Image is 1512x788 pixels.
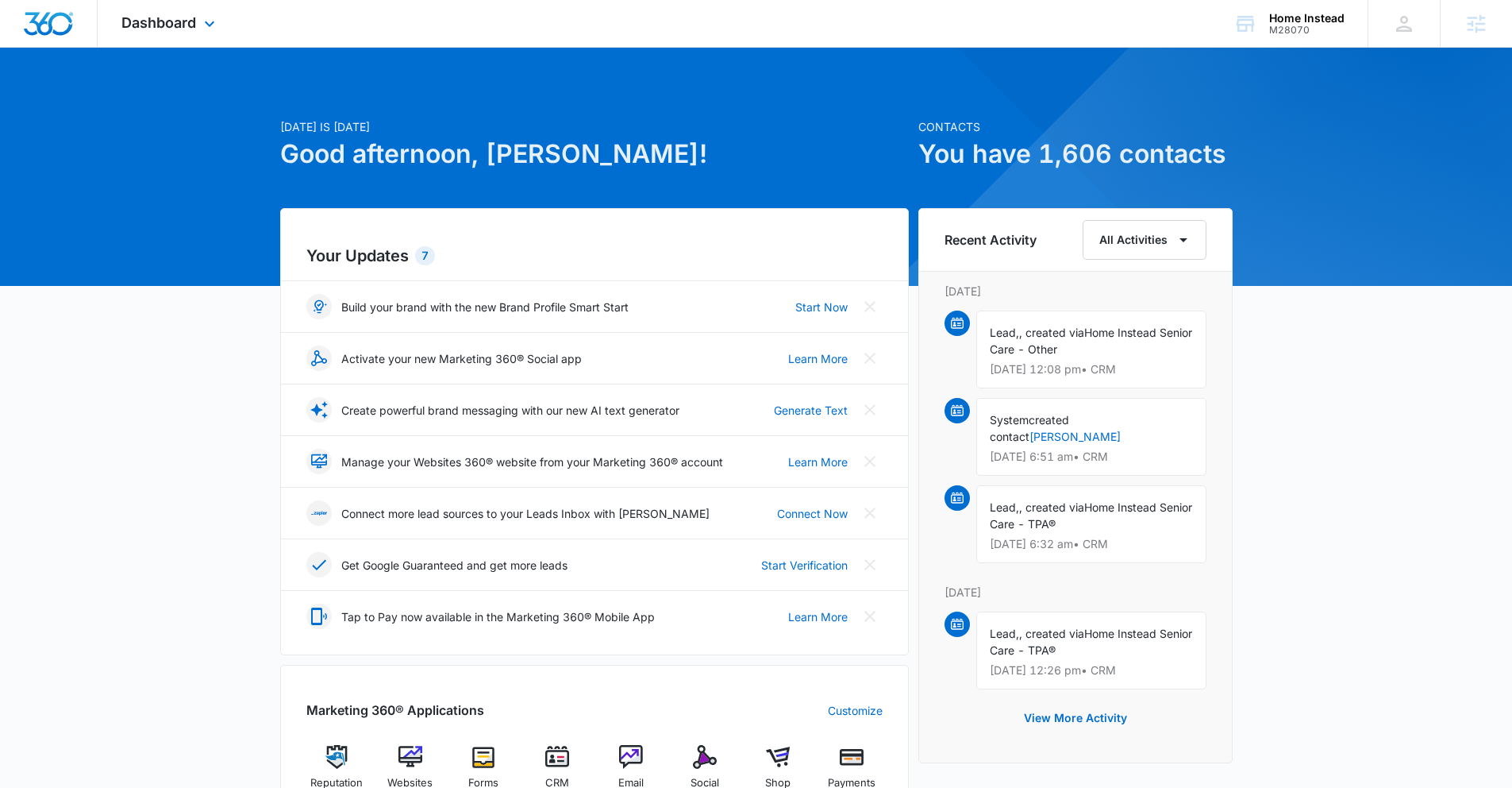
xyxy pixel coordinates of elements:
a: Start Verification [761,557,848,574]
a: Learn More [788,350,848,367]
p: [DATE] 6:32 am • CRM [990,539,1193,550]
span: Home Instead Senior Care - TPA® [990,500,1192,531]
h1: You have 1,606 contacts [918,135,1233,173]
div: 7 [415,246,435,265]
span: Lead, [990,627,1019,640]
p: Tap to Pay now available in the Marketing 360® Mobile App [341,608,655,625]
h1: Good afternoon, [PERSON_NAME]! [280,135,909,173]
p: [DATE] 6:51 am • CRM [990,451,1193,462]
span: Lead, [990,326,1019,339]
span: , created via [1019,326,1084,339]
span: , created via [1019,627,1084,640]
a: Learn More [788,608,848,625]
a: Start Now [795,299,848,315]
p: Create powerful brand messaging with our new AI text generator [341,402,679,419]
button: Close [857,294,883,319]
a: [PERSON_NAME] [1029,430,1121,443]
a: Connect Now [777,505,848,522]
a: Customize [828,702,883,719]
span: , created via [1019,500,1084,514]
p: Activate your new Marketing 360® Social app [341,350,582,367]
p: [DATE] 12:08 pm • CRM [990,364,1193,375]
a: Generate Text [774,402,848,419]
span: System [990,413,1029,427]
span: Home Instead Senior Care - TPA® [990,627,1192,657]
button: All Activities [1083,220,1206,260]
h2: Your Updates [306,244,883,268]
button: Close [857,346,883,371]
p: [DATE] 12:26 pm • CRM [990,665,1193,676]
p: [DATE] is [DATE] [280,118,909,135]
button: Close [857,449,883,474]
a: Learn More [788,454,848,470]
button: Close [857,604,883,629]
p: Manage your Websites 360® website from your Marketing 360® account [341,454,723,470]
p: Build your brand with the new Brand Profile Smart Start [341,299,629,315]
p: Get Google Guaranteed and get more leads [341,557,567,574]
button: Close [857,500,883,526]
p: Contacts [918,118,1233,135]
h6: Recent Activity [945,230,1037,249]
p: [DATE] [945,584,1206,601]
span: Lead, [990,500,1019,514]
button: Close [857,552,883,577]
span: Dashboard [121,14,196,31]
div: account id [1269,25,1345,36]
div: account name [1269,12,1345,25]
p: [DATE] [945,283,1206,299]
button: Close [857,397,883,423]
span: created contact [990,413,1069,443]
span: Home Instead Senior Care - Other [990,326,1192,356]
p: Connect more lead sources to your Leads Inbox with [PERSON_NAME] [341,505,710,522]
h2: Marketing 360® Applications [306,701,484,720]
button: View More Activity [1008,699,1143,737]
